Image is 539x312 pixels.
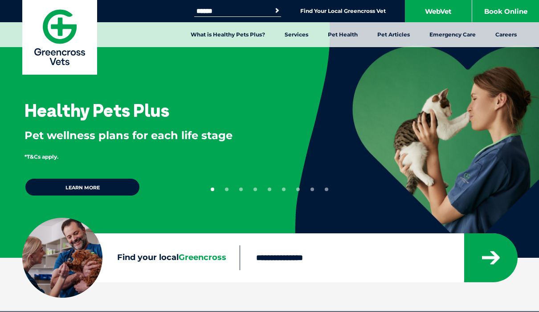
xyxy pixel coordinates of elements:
[24,128,266,143] p: Pet wellness plans for each life stage
[282,188,286,191] button: 6 of 9
[273,6,282,15] button: Search
[310,188,314,191] button: 8 of 9
[179,252,226,262] span: Greencross
[486,22,527,47] a: Careers
[22,251,240,264] label: Find your local
[420,22,486,47] a: Emergency Care
[211,188,214,191] button: 1 of 9
[253,188,257,191] button: 4 of 9
[181,22,275,47] a: What is Healthy Pets Plus?
[275,22,318,47] a: Services
[325,188,328,191] button: 9 of 9
[268,188,271,191] button: 5 of 9
[24,101,169,119] h3: Healthy Pets Plus
[24,153,58,160] span: *T&Cs apply.
[24,178,140,196] a: Learn more
[300,8,386,15] a: Find Your Local Greencross Vet
[318,22,367,47] a: Pet Health
[367,22,420,47] a: Pet Articles
[225,188,229,191] button: 2 of 9
[296,188,300,191] button: 7 of 9
[239,188,243,191] button: 3 of 9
